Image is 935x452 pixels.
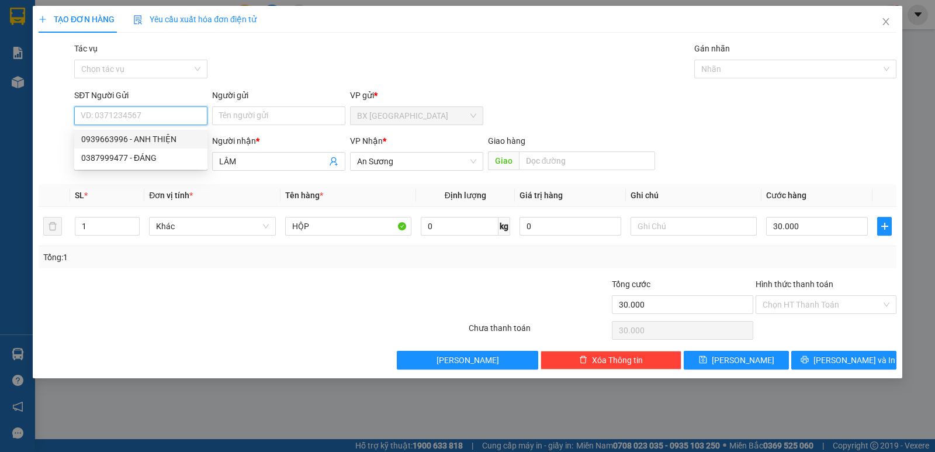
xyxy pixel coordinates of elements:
[357,153,476,170] span: An Sương
[881,17,891,26] span: close
[350,136,383,146] span: VP Nhận
[133,15,257,24] span: Yêu cầu xuất hóa đơn điện tử
[520,191,563,200] span: Giá trị hàng
[39,15,115,24] span: TẠO ĐƠN HÀNG
[43,217,62,236] button: delete
[813,354,895,367] span: [PERSON_NAME] và In
[329,157,338,166] span: user-add
[870,6,902,39] button: Close
[520,217,621,236] input: 0
[498,217,510,236] span: kg
[212,134,345,147] div: Người nhận
[133,15,143,25] img: icon
[488,151,519,170] span: Giao
[74,149,207,167] div: 0387999477 - ĐÁNG
[74,44,98,53] label: Tác vụ
[212,89,345,102] div: Người gửi
[694,44,730,53] label: Gán nhãn
[519,151,656,170] input: Dọc đường
[626,184,761,207] th: Ghi chú
[285,191,323,200] span: Tên hàng
[756,280,833,289] label: Hình thức thanh toán
[467,322,611,342] div: Chưa thanh toán
[39,15,47,23] span: plus
[801,356,809,365] span: printer
[631,217,757,236] input: Ghi Chú
[437,354,499,367] span: [PERSON_NAME]
[541,351,681,370] button: deleteXóa Thông tin
[579,356,587,365] span: delete
[791,351,896,370] button: printer[PERSON_NAME] và In
[699,356,707,365] span: save
[488,136,525,146] span: Giao hàng
[74,130,207,149] div: 0939663996 - ANH THIỆN
[350,89,483,102] div: VP gửi
[74,89,207,102] div: SĐT Người Gửi
[149,191,193,200] span: Đơn vị tính
[81,151,200,164] div: 0387999477 - ĐÁNG
[592,354,643,367] span: Xóa Thông tin
[156,218,268,235] span: Khác
[81,133,200,146] div: 0939663996 - ANH THIỆN
[878,222,891,231] span: plus
[712,354,774,367] span: [PERSON_NAME]
[877,217,892,236] button: plus
[285,217,411,236] input: VD: Bàn, Ghế
[684,351,789,370] button: save[PERSON_NAME]
[357,107,476,125] span: BX Tân Châu
[766,191,806,200] span: Cước hàng
[445,191,486,200] span: Định lượng
[397,351,538,370] button: [PERSON_NAME]
[43,251,362,264] div: Tổng: 1
[75,191,84,200] span: SL
[612,280,650,289] span: Tổng cước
